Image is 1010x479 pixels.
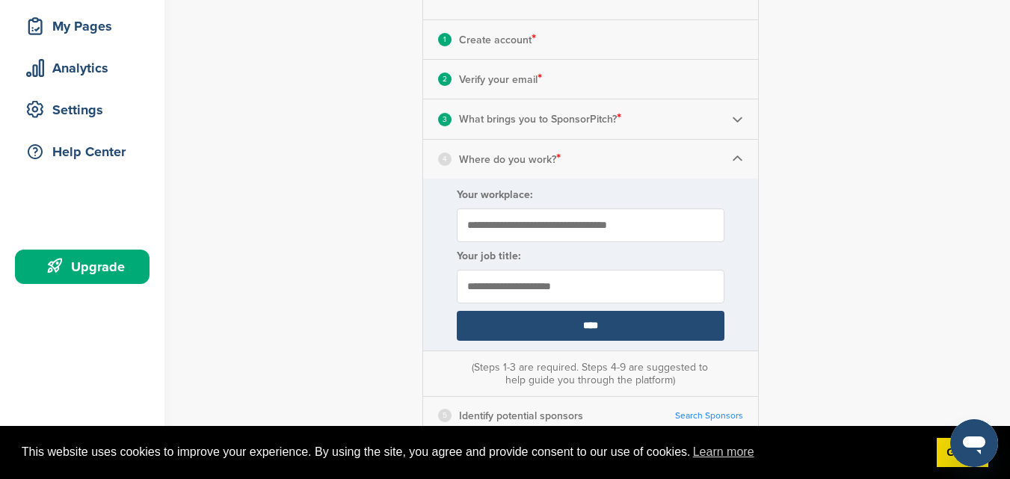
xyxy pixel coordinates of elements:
p: What brings you to SponsorPitch? [459,109,621,129]
a: Help Center [15,135,150,169]
div: My Pages [22,13,150,40]
div: Settings [22,96,150,123]
a: My Pages [15,9,150,43]
a: dismiss cookie message [937,438,988,468]
p: Where do you work? [459,149,561,169]
div: 1 [438,33,452,46]
p: Verify your email [459,69,542,89]
iframe: Button to launch messaging window [950,419,998,467]
label: Your workplace: [457,188,724,201]
a: learn more about cookies [691,441,757,463]
div: 3 [438,113,452,126]
img: Checklist arrow 2 [732,114,743,125]
p: Identify potential sponsors [459,407,583,425]
div: (Steps 1-3 are required. Steps 4-9 are suggested to help guide you through the platform) [468,361,712,386]
a: Upgrade [15,250,150,284]
span: This website uses cookies to improve your experience. By using the site, you agree and provide co... [22,441,925,463]
label: Your job title: [457,250,724,262]
div: Analytics [22,55,150,81]
div: 4 [438,152,452,166]
a: Search Sponsors [675,410,743,421]
img: Checklist arrow 1 [732,153,743,164]
div: Upgrade [22,253,150,280]
p: Create account [459,30,536,49]
a: Settings [15,93,150,127]
a: Analytics [15,51,150,85]
div: 5 [438,409,452,422]
div: Help Center [22,138,150,165]
div: 2 [438,72,452,86]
